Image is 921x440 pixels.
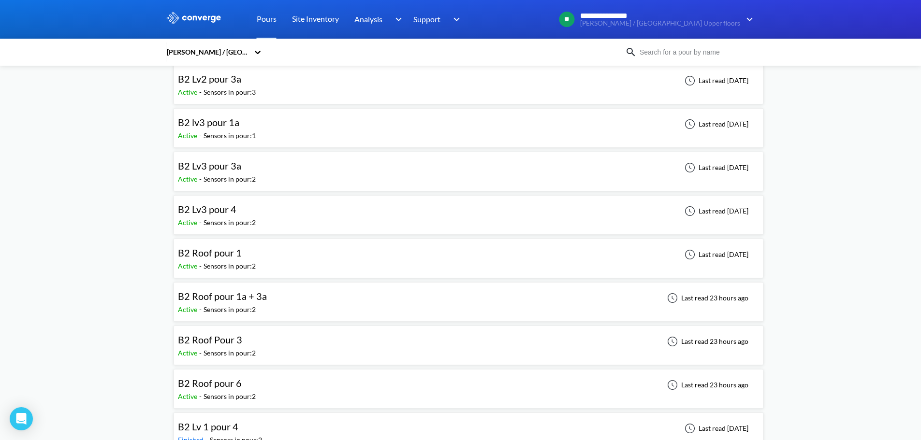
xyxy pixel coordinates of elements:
[174,250,763,258] a: B2 Roof pour 1Active-Sensors in pour:2Last read [DATE]
[204,391,256,402] div: Sensors in pour: 2
[178,88,199,96] span: Active
[174,119,763,128] a: B2 lv3 pour 1aActive-Sensors in pour:1Last read [DATE]
[178,131,199,140] span: Active
[389,14,404,25] img: downArrow.svg
[740,14,756,25] img: downArrow.svg
[204,217,256,228] div: Sensors in pour: 2
[447,14,463,25] img: downArrow.svg
[178,218,199,227] span: Active
[178,421,238,432] span: B2 Lv 1 pour 4
[662,379,751,391] div: Last read 23 hours ago
[174,76,763,84] a: B2 Lv2 pour 3aActive-Sensors in pour:3Last read [DATE]
[199,262,204,270] span: -
[174,163,763,171] a: B2 Lv3 pour 3aActive-Sensors in pour:2Last read [DATE]
[204,174,256,185] div: Sensors in pour: 2
[199,131,204,140] span: -
[679,162,751,173] div: Last read [DATE]
[679,249,751,260] div: Last read [DATE]
[174,337,763,345] a: B2 Roof Pour 3Active-Sensors in pour:2Last read 23 hours ago
[679,75,751,86] div: Last read [DATE]
[178,203,236,215] span: B2 Lv3 pour 4
[178,349,199,357] span: Active
[178,175,199,183] span: Active
[178,305,199,313] span: Active
[174,380,763,388] a: B2 Roof pour 6Active-Sensors in pour:2Last read 23 hours ago
[204,87,256,98] div: Sensors in pour: 3
[679,205,751,217] div: Last read [DATE]
[204,261,256,271] div: Sensors in pour: 2
[178,116,239,128] span: B2 lv3 pour 1a
[199,175,204,183] span: -
[204,348,256,358] div: Sensors in pour: 2
[199,88,204,96] span: -
[199,392,204,400] span: -
[178,73,241,85] span: B2 Lv2 pour 3a
[178,247,242,258] span: B2 Roof pour 1
[580,20,740,27] span: [PERSON_NAME] / [GEOGRAPHIC_DATA] Upper floors
[637,47,754,57] input: Search for a pour by name
[354,13,382,25] span: Analysis
[662,292,751,304] div: Last read 23 hours ago
[174,293,763,301] a: B2 Roof pour 1a + 3aActive-Sensors in pour:2Last read 23 hours ago
[174,424,763,432] a: B2 Lv 1 pour 4Finished-Sensors in pour:2Last read [DATE]
[166,12,222,24] img: logo_ewhite.svg
[199,218,204,227] span: -
[679,423,751,434] div: Last read [DATE]
[166,47,249,57] div: [PERSON_NAME] / [GEOGRAPHIC_DATA] Upper floors
[174,206,763,214] a: B2 Lv3 pour 4Active-Sensors in pour:2Last read [DATE]
[679,118,751,130] div: Last read [DATE]
[413,13,440,25] span: Support
[178,160,241,171] span: B2 Lv3 pour 3a
[178,262,199,270] span: Active
[625,46,637,58] img: icon-search.svg
[178,392,199,400] span: Active
[199,349,204,357] span: -
[199,305,204,313] span: -
[662,336,751,347] div: Last read 23 hours ago
[178,334,242,345] span: B2 Roof Pour 3
[204,130,256,141] div: Sensors in pour: 1
[178,290,267,302] span: B2 Roof pour 1a + 3a
[178,377,242,389] span: B2 Roof pour 6
[10,407,33,430] div: Open Intercom Messenger
[204,304,256,315] div: Sensors in pour: 2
